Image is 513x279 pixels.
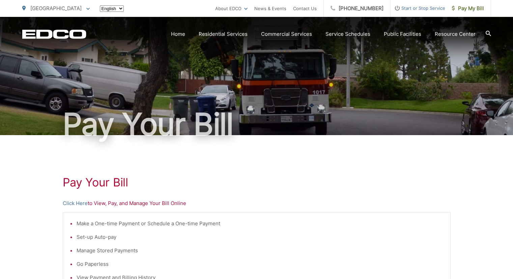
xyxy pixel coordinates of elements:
a: Commercial Services [261,30,312,38]
li: Manage Stored Payments [77,247,444,255]
a: Service Schedules [325,30,370,38]
a: EDCD logo. Return to the homepage. [22,29,86,39]
span: [GEOGRAPHIC_DATA] [30,5,82,11]
li: Go Paperless [77,260,444,268]
a: About EDCO [215,4,248,12]
a: Public Facilities [384,30,421,38]
a: Click Here [63,199,88,207]
a: Residential Services [199,30,248,38]
p: to View, Pay, and Manage Your Bill Online [63,199,451,207]
li: Set-up Auto-pay [77,233,444,241]
li: Make a One-time Payment or Schedule a One-time Payment [77,220,444,228]
a: Resource Center [435,30,476,38]
h1: Pay Your Bill [22,107,491,141]
select: Select a language [100,5,124,12]
a: Home [171,30,185,38]
a: News & Events [254,4,286,12]
a: Contact Us [293,4,317,12]
span: Pay My Bill [452,4,484,12]
h1: Pay Your Bill [63,176,451,189]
